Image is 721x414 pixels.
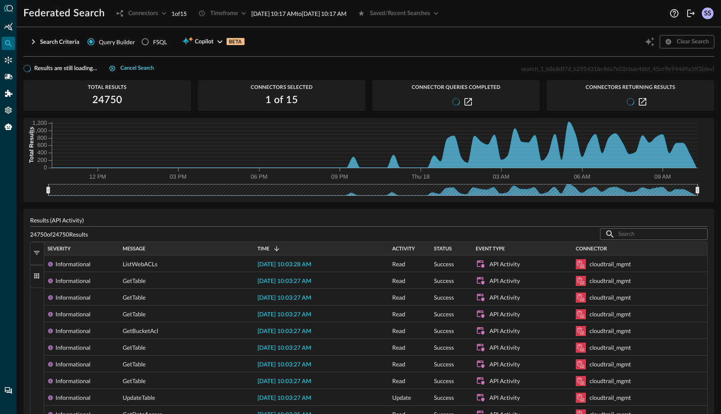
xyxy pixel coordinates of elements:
[392,306,405,323] span: Read
[590,339,631,356] div: cloudtrail_mgmt
[55,256,91,273] div: Informational
[257,312,311,318] span: [DATE] 10:03:27 AM
[392,289,405,306] span: Read
[198,84,366,90] span: Connectors Selected
[37,134,47,141] tspan: 800
[576,326,586,336] svg: Amazon Security Lake
[2,20,15,33] div: Summary Insights
[434,246,452,252] span: Status
[123,246,146,252] span: Message
[37,141,47,148] tspan: 600
[257,262,311,268] span: [DATE] 10:03:28 AM
[590,256,631,273] div: cloudtrail_mgmt
[372,84,540,90] span: Connector Queries Completed
[521,65,702,72] span: search_1_b8e8df7d_b2954316c4da7e02ebae46bf_45cc9e944d4a1ff3
[123,339,146,356] span: GetTable
[489,273,520,289] div: API Activity
[34,65,97,72] span: Results are still loading...
[55,273,91,289] div: Informational
[590,273,631,289] div: cloudtrail_mgmt
[123,289,146,306] span: GetTable
[576,259,586,269] svg: Amazon Security Lake
[2,53,15,67] div: Connectors
[257,246,270,252] span: Time
[227,38,245,45] p: BETA
[37,157,47,163] tspan: 200
[257,278,311,284] span: [DATE] 10:03:27 AM
[257,379,311,384] span: [DATE] 10:03:27 AM
[489,389,520,406] div: API Activity
[2,384,15,397] div: Chat
[257,345,311,351] span: [DATE] 10:03:27 AM
[434,256,454,273] span: Success
[251,9,346,18] p: [DATE] 10:17 AM to [DATE] 10:17 AM
[123,356,146,373] span: GetTable
[251,173,267,180] tspan: 06 PM
[489,323,520,339] div: API Activity
[121,64,154,73] div: Cancel search
[23,84,191,90] span: Total Results
[32,119,47,126] tspan: 1,200
[392,256,405,273] span: Read
[153,38,167,46] div: FSQL
[654,173,671,180] tspan: 09 AM
[265,93,298,107] h2: 1 of 15
[55,356,91,373] div: Informational
[92,93,122,107] h2: 24750
[576,359,586,369] svg: Amazon Security Lake
[177,35,249,48] button: CopilotBETA
[2,120,15,134] div: Query Agent
[257,295,311,301] span: [DATE] 10:03:27 AM
[590,389,631,406] div: cloudtrail_mgmt
[55,373,91,389] div: Informational
[547,84,714,90] span: Connectors Returning Results
[2,37,15,50] div: Federated Search
[434,289,454,306] span: Success
[2,103,15,117] div: Settings
[590,373,631,389] div: cloudtrail_mgmt
[123,373,146,389] span: GetTable
[434,389,454,406] span: Success
[392,356,405,373] span: Read
[476,246,505,252] span: Event Type
[171,9,187,18] p: 1 of 15
[576,343,586,353] svg: Amazon Security Lake
[48,246,71,252] span: Severity
[40,37,79,47] div: Search Criteria
[170,173,187,180] tspan: 03 PM
[590,356,631,373] div: cloudtrail_mgmt
[123,306,146,323] span: GetTable
[576,246,607,252] span: Connector
[392,373,405,389] span: Read
[489,356,520,373] div: API Activity
[684,7,698,20] button: Logout
[574,173,590,180] tspan: 06 AM
[55,289,91,306] div: Informational
[702,65,714,72] span: (dev)
[576,276,586,286] svg: Amazon Security Lake
[55,306,91,323] div: Informational
[489,373,520,389] div: API Activity
[434,323,454,339] span: Success
[392,246,415,252] span: Activity
[392,273,405,289] span: Read
[123,273,146,289] span: GetTable
[2,87,15,100] div: Addons
[702,8,713,19] div: SS
[99,38,135,46] span: Query Builder
[590,323,631,339] div: cloudtrail_mgmt
[489,256,520,273] div: API Activity
[30,216,708,225] p: Results (API Activity)
[489,339,520,356] div: API Activity
[44,164,47,171] tspan: 0
[55,339,91,356] div: Informational
[30,230,88,239] p: 24750 of 24750 Results
[411,173,430,180] tspan: Thu 18
[123,389,155,406] span: UpdateTable
[392,323,405,339] span: Read
[331,173,348,180] tspan: 09 PM
[493,173,509,180] tspan: 03 AM
[23,7,105,20] h1: Federated Search
[576,376,586,386] svg: Amazon Security Lake
[2,70,15,83] div: Pipelines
